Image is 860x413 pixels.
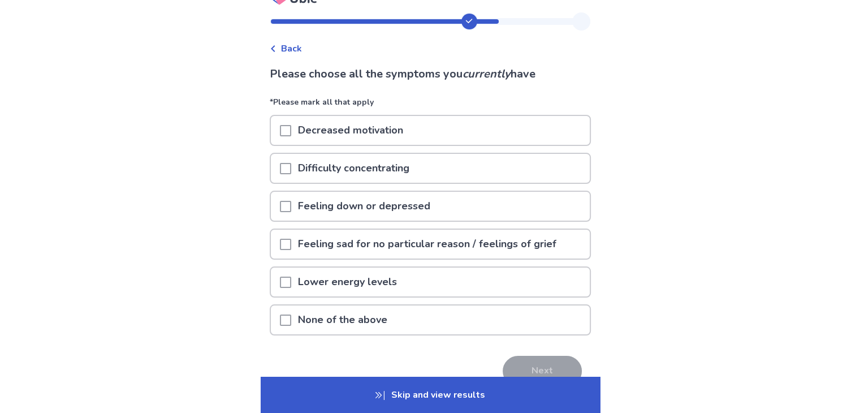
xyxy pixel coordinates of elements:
p: Skip and view results [261,377,600,413]
p: Please choose all the symptoms you have [270,66,591,83]
span: Back [281,42,302,55]
p: Feeling down or depressed [291,192,437,221]
button: Next [503,356,582,386]
p: *Please mark all that apply [270,96,591,115]
p: Feeling sad for no particular reason / feelings of grief [291,230,563,259]
i: currently [463,66,511,81]
p: Difficulty concentrating [291,154,416,183]
p: Decreased motivation [291,116,410,145]
p: Lower energy levels [291,268,404,296]
p: None of the above [291,306,394,334]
